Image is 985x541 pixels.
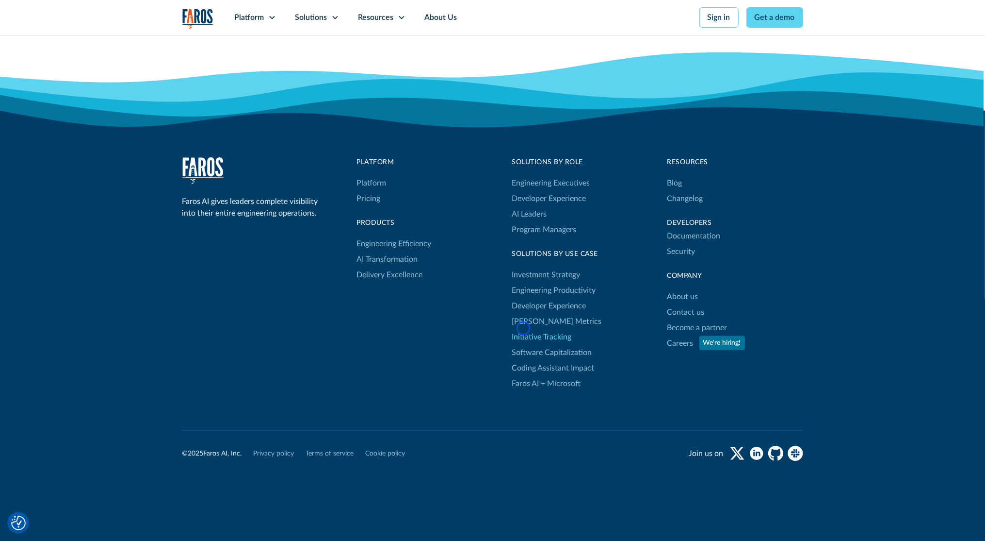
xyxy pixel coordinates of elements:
[357,175,387,191] a: Platform
[357,191,381,206] a: Pricing
[512,191,586,206] a: Developer Experience
[667,320,727,336] a: Become a partner
[768,446,784,461] a: github
[699,7,739,28] a: Sign in
[512,206,547,222] a: AI Leaders
[357,218,432,228] div: products
[357,236,432,252] a: Engineering Efficiency
[512,222,590,237] a: Program Managers
[512,314,602,329] a: [PERSON_NAME] Metrics
[366,449,405,459] a: Cookie policy
[512,175,590,191] a: Engineering Executives
[667,175,682,191] a: Blog
[512,267,581,283] a: Investment Strategy
[357,157,432,168] div: Platform
[667,228,721,244] a: Documentation
[667,289,698,304] a: About us
[667,304,705,320] a: Contact us
[512,249,602,259] div: Solutions By Use Case
[512,283,596,298] a: Engineering Productivity
[358,12,394,23] div: Resources
[512,376,581,391] a: Faros AI + Microsoft
[254,449,294,459] a: Privacy policy
[357,267,423,283] a: Delivery Excellence
[182,157,224,184] img: Faros Logo White
[182,9,213,29] a: home
[729,446,745,461] a: twitter
[703,338,741,348] div: We're hiring!
[667,218,803,228] div: Developers
[182,157,224,184] a: home
[512,298,586,314] a: Developer Experience
[306,449,354,459] a: Terms of service
[746,7,803,28] a: Get a demo
[512,329,572,345] a: Initiative Tracking
[188,450,204,457] span: 2025
[667,244,695,259] a: Security
[11,516,26,530] button: Cookie Settings
[749,446,764,461] a: linkedin
[235,12,264,23] div: Platform
[182,9,213,29] img: Logo of the analytics and reporting company Faros.
[512,360,595,376] a: Coding Assistant Impact
[295,12,327,23] div: Solutions
[182,449,242,459] div: © Faros AI, Inc.
[667,191,703,206] a: Changelog
[689,448,724,459] div: Join us on
[667,157,803,168] div: Resources
[512,345,592,360] a: Software Capitalization
[182,196,323,219] div: Faros AI gives leaders complete visibility into their entire engineering operations.
[667,336,694,351] a: Careers
[512,157,590,168] div: Solutions by Role
[667,271,803,281] div: Company
[357,252,418,267] a: AI Transformation
[788,446,803,461] a: slack community
[11,516,26,530] img: Revisit consent button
